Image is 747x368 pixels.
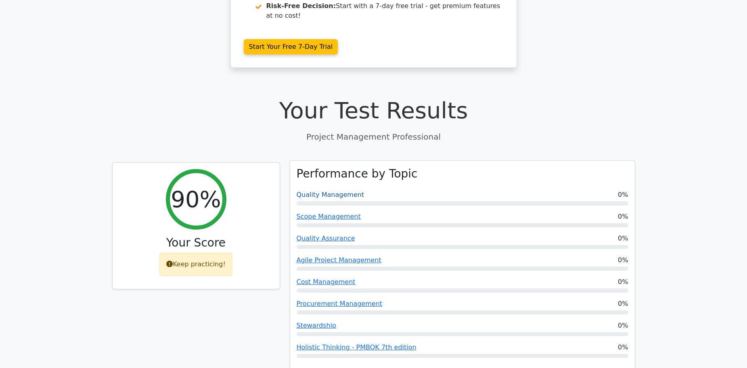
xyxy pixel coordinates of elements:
h2: 90% [171,186,221,213]
a: Stewardship [297,322,337,329]
span: 0% [618,343,628,352]
a: Quality Assurance [297,234,355,242]
span: 0% [618,277,628,287]
a: Scope Management [297,213,361,220]
a: Cost Management [297,278,356,286]
h3: Your Score [119,236,273,250]
a: Procurement Management [297,300,383,307]
span: 0% [618,234,628,243]
span: 0% [618,190,628,200]
a: Holistic Thinking - PMBOK 7th edition [297,343,416,351]
span: 0% [618,321,628,330]
span: 0% [618,255,628,265]
a: Quality Management [297,191,364,199]
span: 0% [618,212,628,222]
p: Project Management Professional [112,131,635,143]
a: Agile Project Management [297,256,381,264]
h1: Your Test Results [112,97,635,124]
h3: Performance by Topic [297,167,418,181]
a: Start Your Free 7-Day Trial [244,39,338,54]
span: 0% [618,299,628,309]
div: Keep practicing! [159,253,232,276]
